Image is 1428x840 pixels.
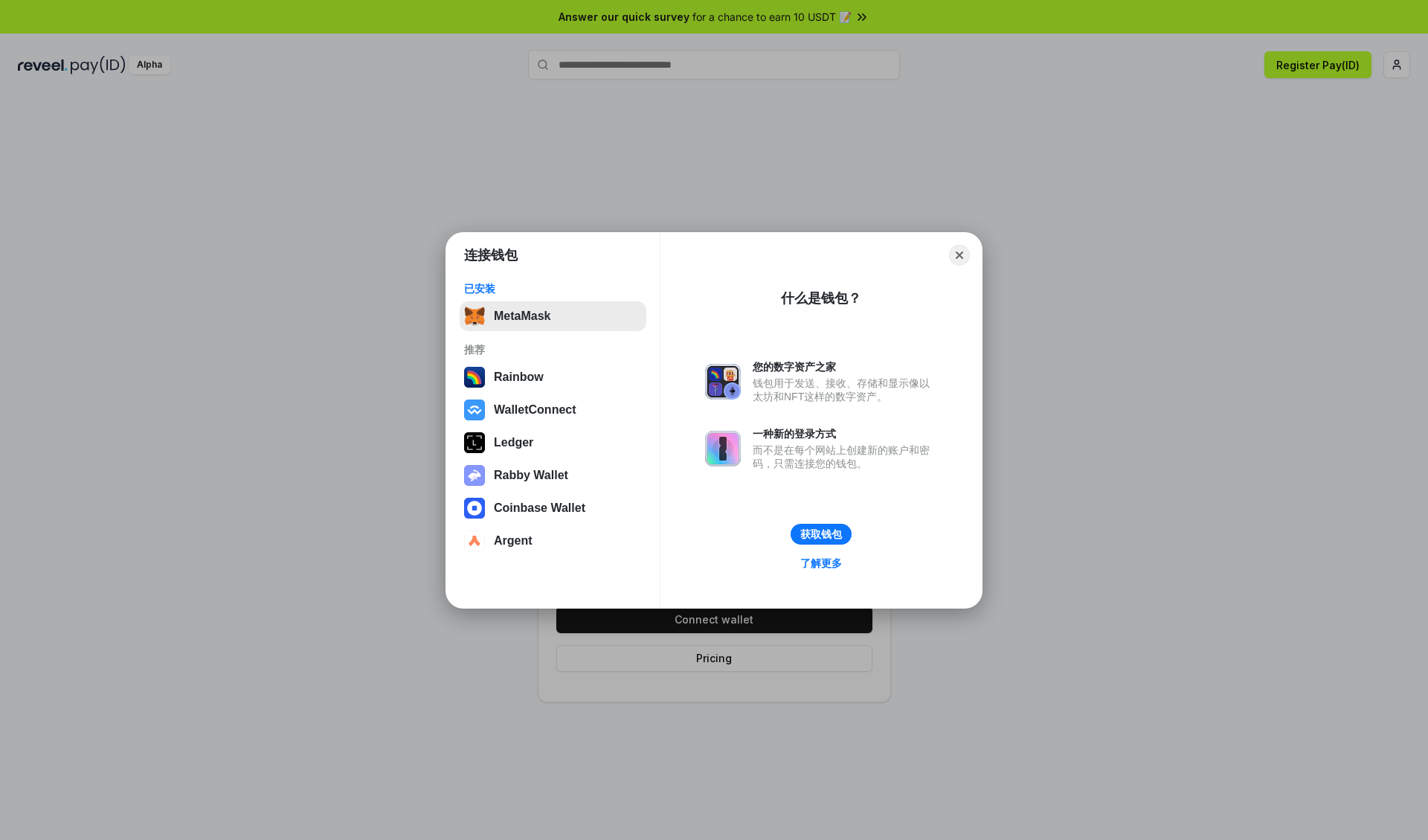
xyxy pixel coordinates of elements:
[464,498,485,519] img: svg+xml,%3Csvg%20width%3D%2228%22%20height%3D%2228%22%20viewBox%3D%220%200%2028%2028%22%20fill%3D...
[800,557,842,570] div: 了解更多
[753,427,937,440] div: 一种新的登录方式
[464,246,518,264] h1: 连接钱包
[464,400,485,420] img: svg+xml,%3Csvg%20width%3D%2228%22%20height%3D%2228%22%20viewBox%3D%220%200%2028%2028%22%20fill%3D...
[460,461,646,490] button: Rabby Wallet
[753,443,937,470] div: 而不是在每个网站上创建新的账户和密码，只需连接您的钱包。
[464,282,642,295] div: 已安装
[791,554,851,573] a: 了解更多
[753,360,937,373] div: 您的数字资产之家
[464,343,642,356] div: 推荐
[464,432,485,453] img: svg+xml,%3Csvg%20xmlns%3D%22http%3A%2F%2Fwww.w3.org%2F2000%2Fsvg%22%20width%3D%2228%22%20height%3...
[464,306,485,327] img: svg+xml,%3Csvg%20fill%3D%22none%22%20height%3D%2233%22%20viewBox%3D%220%200%2035%2033%22%20width%...
[494,403,576,417] div: WalletConnect
[791,524,852,545] button: 获取钱包
[494,501,585,515] div: Coinbase Wallet
[494,371,544,384] div: Rainbow
[800,528,842,541] div: 获取钱包
[494,436,533,449] div: Ledger
[464,530,485,551] img: svg+xml,%3Csvg%20width%3D%2228%22%20height%3D%2228%22%20viewBox%3D%220%200%2028%2028%22%20fill%3D...
[460,493,646,523] button: Coinbase Wallet
[460,428,646,458] button: Ledger
[753,376,937,403] div: 钱包用于发送、接收、存储和显示像以太坊和NFT这样的数字资产。
[464,367,485,388] img: svg+xml,%3Csvg%20width%3D%22120%22%20height%3D%22120%22%20viewBox%3D%220%200%20120%20120%22%20fil...
[460,526,646,556] button: Argent
[494,469,568,482] div: Rabby Wallet
[460,362,646,392] button: Rainbow
[705,364,741,400] img: svg+xml,%3Csvg%20xmlns%3D%22http%3A%2F%2Fwww.w3.org%2F2000%2Fsvg%22%20fill%3D%22none%22%20viewBox...
[705,431,741,467] img: svg+xml,%3Csvg%20xmlns%3D%22http%3A%2F%2Fwww.w3.org%2F2000%2Fsvg%22%20fill%3D%22none%22%20viewBox...
[494,310,550,323] div: MetaMask
[494,534,533,548] div: Argent
[464,465,485,486] img: svg+xml,%3Csvg%20xmlns%3D%22http%3A%2F%2Fwww.w3.org%2F2000%2Fsvg%22%20fill%3D%22none%22%20viewBox...
[781,289,861,307] div: 什么是钱包？
[460,301,646,331] button: MetaMask
[949,245,970,266] button: Close
[460,395,646,425] button: WalletConnect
